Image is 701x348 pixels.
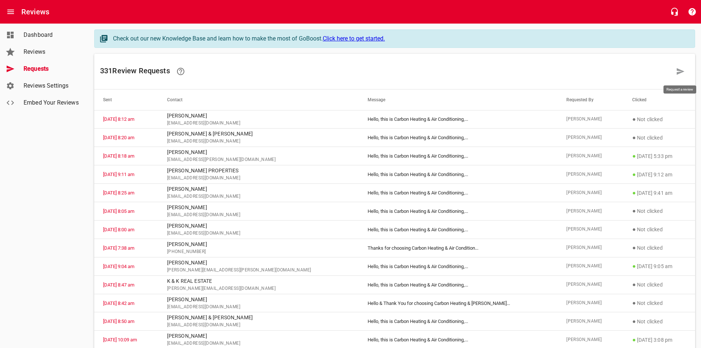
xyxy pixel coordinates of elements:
[167,285,350,292] span: [PERSON_NAME][EMAIL_ADDRESS][DOMAIN_NAME]
[632,170,686,179] p: [DATE] 9:12 am
[103,245,134,251] a: [DATE] 7:38 am
[632,134,636,141] span: ●
[103,282,134,288] a: [DATE] 8:47 am
[103,116,134,122] a: [DATE] 8:12 am
[566,336,615,344] span: [PERSON_NAME]
[167,296,350,303] p: [PERSON_NAME]
[557,89,623,110] th: Requested By
[167,167,350,175] p: [PERSON_NAME] PROPERTIES
[632,299,636,306] span: ●
[103,319,134,324] a: [DATE] 8:50 am
[158,89,359,110] th: Contact
[167,321,350,329] span: [EMAIL_ADDRESS][DOMAIN_NAME]
[566,299,615,307] span: [PERSON_NAME]
[632,189,636,196] span: ●
[359,312,557,331] td: Hello, this is Carbon Heating & Air Conditioning, ...
[632,226,636,233] span: ●
[24,48,79,56] span: Reviews
[359,257,557,275] td: Hello, this is Carbon Heating & Air Conditioning, ...
[666,3,683,21] button: Live Chat
[566,208,615,215] span: [PERSON_NAME]
[113,34,687,43] div: Check out our new Knowledge Base and learn how to make the most of GoBoost.
[683,3,701,21] button: Support Portal
[103,300,134,306] a: [DATE] 8:42 am
[566,318,615,325] span: [PERSON_NAME]
[2,3,20,21] button: Open drawer
[566,281,615,288] span: [PERSON_NAME]
[167,204,350,211] p: [PERSON_NAME]
[103,190,134,196] a: [DATE] 8:25 am
[623,89,695,110] th: Clicked
[632,318,636,325] span: ●
[167,112,350,120] p: [PERSON_NAME]
[172,63,190,80] a: Learn how requesting reviews can improve your online presence
[167,185,350,193] p: [PERSON_NAME]
[21,6,49,18] h6: Reviews
[167,332,350,340] p: [PERSON_NAME]
[359,110,557,129] td: Hello, this is Carbon Heating & Air Conditioning, ...
[167,222,350,230] p: [PERSON_NAME]
[100,63,672,80] h6: 331 Review Request s
[632,225,686,234] p: Not clicked
[167,303,350,311] span: [EMAIL_ADDRESS][DOMAIN_NAME]
[359,275,557,294] td: Hello, this is Carbon Heating & Air Conditioning, ...
[167,130,350,138] p: [PERSON_NAME] & [PERSON_NAME]
[167,138,350,145] span: [EMAIL_ADDRESS][DOMAIN_NAME]
[632,152,686,161] p: [DATE] 5:33 pm
[632,263,636,270] span: ●
[94,89,158,110] th: Sent
[24,64,79,73] span: Requests
[566,152,615,160] span: [PERSON_NAME]
[632,243,686,252] p: Not clicked
[566,263,615,270] span: [PERSON_NAME]
[24,81,79,90] span: Reviews Settings
[167,211,350,219] span: [EMAIL_ADDRESS][DOMAIN_NAME]
[167,193,350,200] span: [EMAIL_ADDRESS][DOMAIN_NAME]
[632,133,686,142] p: Not clicked
[103,227,134,232] a: [DATE] 8:00 am
[167,230,350,237] span: [EMAIL_ADDRESS][DOMAIN_NAME]
[359,89,557,110] th: Message
[167,175,350,182] span: [EMAIL_ADDRESS][DOMAIN_NAME]
[359,165,557,184] td: Hello, this is Carbon Heating & Air Conditioning, ...
[167,156,350,164] span: [EMAIL_ADDRESS][PERSON_NAME][DOMAIN_NAME]
[167,314,350,321] p: [PERSON_NAME] & [PERSON_NAME]
[566,226,615,233] span: [PERSON_NAME]
[167,259,350,267] p: [PERSON_NAME]
[103,172,134,177] a: [DATE] 9:11 am
[632,115,686,124] p: Not clicked
[323,35,385,42] a: Click here to get started.
[167,120,350,127] span: [EMAIL_ADDRESS][DOMAIN_NAME]
[359,239,557,257] td: Thanks for choosing Carbon Heating & Air Condition ...
[167,248,350,256] span: [PHONE_NUMBER]
[632,335,686,344] p: [DATE] 3:08 pm
[566,171,615,178] span: [PERSON_NAME]
[359,294,557,312] td: Hello & Thank You for choosing Carbon Heating & [PERSON_NAME] ...
[359,202,557,221] td: Hello, this is Carbon Heating & Air Conditioning, ...
[566,116,615,123] span: [PERSON_NAME]
[359,147,557,165] td: Hello, this is Carbon Heating & Air Conditioning, ...
[632,317,686,326] p: Not clicked
[632,207,636,214] span: ●
[632,152,636,159] span: ●
[632,281,636,288] span: ●
[632,280,686,289] p: Not clicked
[632,262,686,271] p: [DATE] 9:05 am
[103,153,134,159] a: [DATE] 8:18 am
[632,336,636,343] span: ●
[167,277,350,285] p: K & K REAL ESTATE
[103,337,137,342] a: [DATE] 10:09 am
[632,299,686,307] p: Not clicked
[167,340,350,347] span: [EMAIL_ADDRESS][DOMAIN_NAME]
[632,171,636,178] span: ●
[167,240,350,248] p: [PERSON_NAME]
[632,116,636,123] span: ●
[103,264,134,269] a: [DATE] 9:04 am
[632,244,636,251] span: ●
[566,134,615,141] span: [PERSON_NAME]
[566,189,615,197] span: [PERSON_NAME]
[167,267,350,274] span: [PERSON_NAME][EMAIL_ADDRESS][PERSON_NAME][DOMAIN_NAME]
[632,207,686,215] p: Not clicked
[24,31,79,39] span: Dashboard
[103,135,134,140] a: [DATE] 8:20 am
